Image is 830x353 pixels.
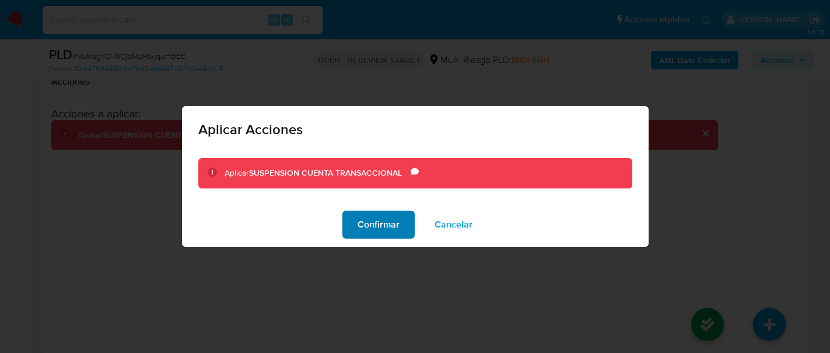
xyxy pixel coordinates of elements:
span: Cancelar [435,212,472,237]
button: Cancelar [419,211,488,239]
div: Aplicar [225,167,411,179]
b: SUSPENSION CUENTA TRANSACCIONAL [249,167,402,179]
span: Aplicar Acciones [198,123,632,137]
button: Confirmar [342,211,415,239]
span: Confirmar [358,212,400,237]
